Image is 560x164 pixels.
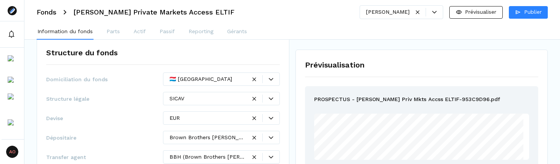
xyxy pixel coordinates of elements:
span: 2025/1530-O14933-0-PC [489,121,516,124]
img: asset-managers [8,93,15,118]
h1: Structure du fonds [46,47,118,58]
span: [DATE] [504,124,512,126]
button: Passif [159,24,176,40]
span: Domiciliation du fonds [46,76,163,83]
h3: [PERSON_NAME] Private Markets Access ELTIF [73,9,234,16]
h1: Prévisualisation [305,59,539,71]
h3: Fonds [37,9,56,16]
span: Transfer agent [46,153,163,161]
span: Devise [46,114,163,122]
button: Publier [509,6,548,19]
p: Prévisualiser [465,8,496,16]
p: Parts [107,27,120,35]
button: asset-managers [2,96,23,115]
p: PROSPECTUS - [PERSON_NAME] Priv Mkts Accss ELTIF-953C9D96.pdf [314,95,500,105]
button: Information du fonds [37,24,94,40]
span: Dépositaire [46,134,163,141]
button: funds [2,54,23,72]
button: distributors [2,75,23,93]
span: AO [6,146,18,158]
p: Passif [160,27,175,35]
img: funds [8,55,15,71]
button: Parts [106,24,121,40]
p: Actif [134,27,146,35]
p: Gérants [227,27,247,35]
p: Information du fonds [37,27,93,35]
button: Reporting [188,24,214,40]
button: commissions [2,118,23,136]
button: Actif [133,24,147,40]
button: Gérants [226,24,248,40]
img: distributors [8,77,15,92]
img: commissions [8,119,15,135]
button: Prévisualiser [449,6,503,19]
span: Structure légale [46,95,163,103]
p: Reporting [189,27,213,35]
span: Private Placement Memorandum [341,143,389,146]
div: [PERSON_NAME] [366,8,410,16]
p: Publier [524,8,542,16]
